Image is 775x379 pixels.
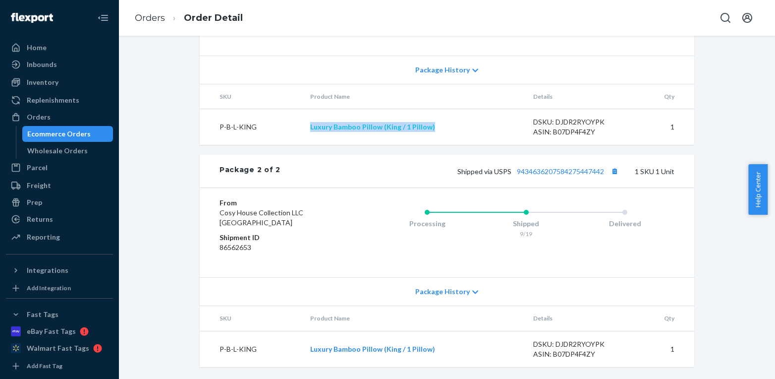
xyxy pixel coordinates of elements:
a: Home [6,40,113,56]
div: Reporting [27,232,60,242]
a: Luxury Bamboo Pillow (King / 1 Pillow) [310,123,435,131]
div: ASIN: B07DP4F4ZY [533,127,626,137]
div: Add Integration [27,284,71,292]
div: ASIN: B07DP4F4ZY [533,349,626,359]
span: Package History [415,287,470,297]
th: Details [525,84,634,109]
div: Parcel [27,163,48,173]
a: Parcel [6,160,113,176]
a: Orders [135,12,165,23]
div: Inbounds [27,60,57,69]
th: Qty [634,84,694,109]
div: Package 2 of 2 [220,165,280,178]
button: Close Navigation [93,8,113,28]
button: Open account menu [737,8,757,28]
div: DSKU: DJDR2RYOYPK [533,339,626,349]
a: Prep [6,194,113,210]
button: Copy tracking number [608,165,621,178]
th: Product Name [302,84,525,109]
td: 1 [634,331,694,367]
td: 1 [634,109,694,145]
dt: Shipment ID [220,233,338,243]
a: Wholesale Orders [22,143,113,159]
div: Ecommerce Orders [27,129,91,139]
div: Delivered [575,219,674,229]
dt: From [220,198,338,208]
span: Package History [415,65,470,75]
button: Fast Tags [6,307,113,322]
a: Walmart Fast Tags [6,340,113,356]
a: Inbounds [6,57,113,72]
div: Add Fast Tag [27,362,62,370]
a: Returns [6,211,113,227]
div: DSKU: DJDR2RYOYPK [533,117,626,127]
div: Integrations [27,265,68,275]
a: 9434636207584275447442 [517,167,604,176]
div: Processing [378,219,477,229]
div: Fast Tags [27,310,58,319]
span: Shipped via USPS [457,167,621,176]
th: Product Name [302,306,525,331]
div: Replenishments [27,95,79,105]
a: Orders [6,109,113,125]
td: P-B-L-KING [200,109,302,145]
a: Luxury Bamboo Pillow (King / 1 Pillow) [310,345,435,353]
a: eBay Fast Tags [6,323,113,339]
div: Shipped [477,219,576,229]
a: Freight [6,178,113,193]
button: Help Center [748,164,768,215]
div: Walmart Fast Tags [27,343,89,353]
th: SKU [200,306,302,331]
img: Flexport logo [11,13,53,23]
button: Integrations [6,262,113,278]
a: Ecommerce Orders [22,126,113,142]
span: Cosy House Collection LLC [GEOGRAPHIC_DATA] [220,208,303,227]
a: Reporting [6,229,113,245]
div: Returns [27,214,53,224]
ol: breadcrumbs [127,3,251,33]
div: 1 SKU 1 Unit [280,165,674,178]
th: Qty [634,306,694,331]
a: Order Detail [184,12,243,23]
div: Home [27,43,47,53]
div: Orders [27,112,51,122]
a: Replenishments [6,92,113,108]
div: Inventory [27,77,58,87]
div: 9/19 [477,230,576,238]
td: P-B-L-KING [200,331,302,367]
th: Details [525,306,634,331]
div: eBay Fast Tags [27,326,76,336]
div: Wholesale Orders [27,146,88,156]
dd: 86562653 [220,243,338,253]
button: Open Search Box [716,8,735,28]
a: Add Fast Tag [6,360,113,372]
div: Prep [27,197,42,207]
a: Add Integration [6,282,113,294]
div: Freight [27,181,51,190]
a: Inventory [6,74,113,90]
th: SKU [200,84,302,109]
